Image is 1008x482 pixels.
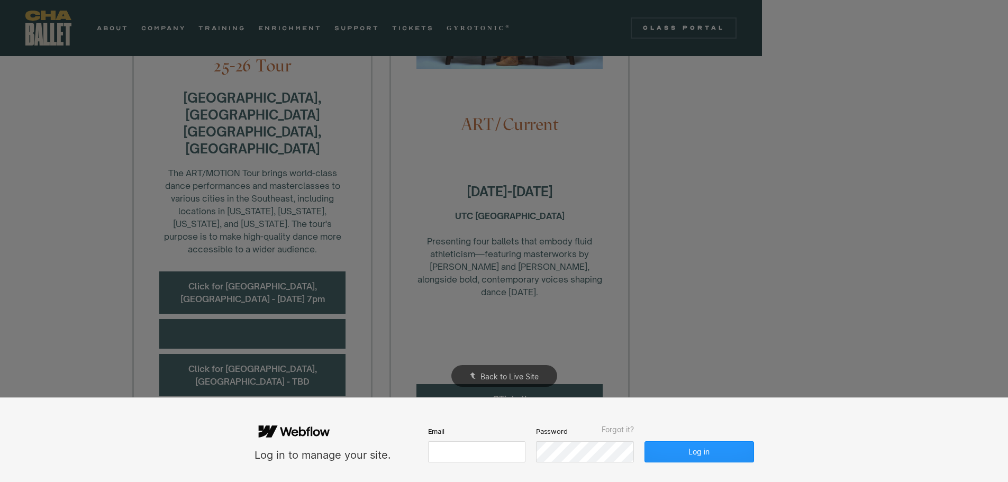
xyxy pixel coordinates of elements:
span: Forgot it? [602,425,634,434]
button: Log in [644,441,753,462]
span: Password [536,426,568,436]
div: Log in to manage your site. [255,448,391,462]
span: Back to Live Site [480,372,539,381]
span: Email [428,426,444,436]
